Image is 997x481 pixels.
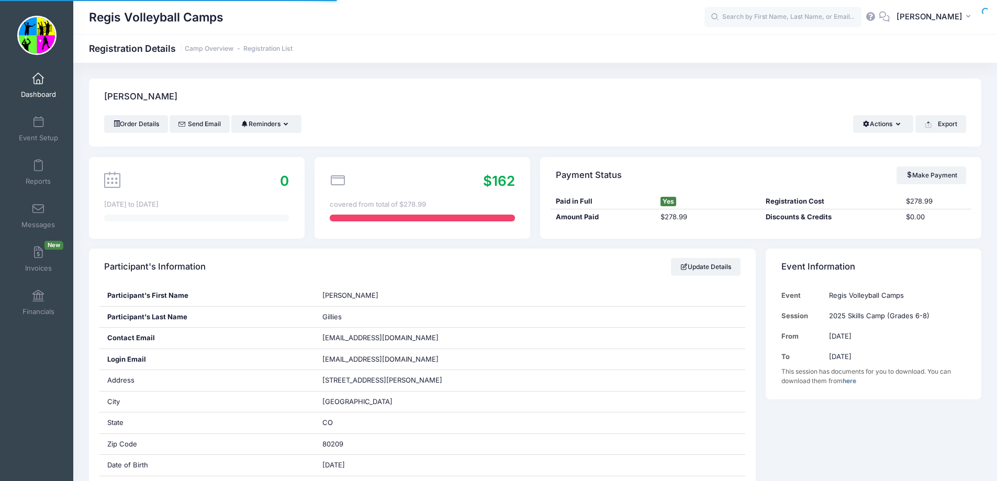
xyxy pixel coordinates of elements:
span: [PERSON_NAME] [322,291,378,299]
div: Date of Birth [99,455,315,476]
span: Reports [26,177,51,186]
td: [DATE] [824,326,966,346]
a: Messages [14,197,63,234]
img: Regis Volleyball Camps [17,16,57,55]
div: City [99,391,315,412]
div: Contact Email [99,328,315,349]
div: Participant's First Name [99,285,315,306]
button: Export [915,115,966,133]
span: 0 [280,173,289,189]
a: Order Details [104,115,168,133]
h4: [PERSON_NAME] [104,82,177,112]
a: here [843,377,856,385]
span: [GEOGRAPHIC_DATA] [322,397,393,406]
h4: Payment Status [556,160,622,190]
span: CO [322,418,333,427]
span: Messages [21,220,55,229]
td: [DATE] [824,346,966,367]
span: $162 [483,173,515,189]
td: Session [781,306,824,326]
td: Event [781,285,824,306]
div: Discounts & Credits [761,212,901,222]
div: Address [99,370,315,391]
span: Invoices [25,264,52,273]
td: From [781,326,824,346]
span: [EMAIL_ADDRESS][DOMAIN_NAME] [322,354,453,365]
div: Amount Paid [551,212,656,222]
a: Make Payment [897,166,966,184]
div: Zip Code [99,434,315,455]
h4: Event Information [781,252,855,282]
h1: Regis Volleyball Camps [89,5,223,29]
span: [STREET_ADDRESS][PERSON_NAME] [322,376,442,384]
h4: Participant's Information [104,252,206,282]
input: Search by First Name, Last Name, or Email... [704,7,861,28]
span: Financials [23,307,54,316]
span: [DATE] [322,461,345,469]
button: Actions [853,115,913,133]
span: Dashboard [21,90,56,99]
div: Paid in Full [551,196,656,207]
div: This session has documents for you to download. You can download them from [781,367,966,386]
div: $0.00 [901,212,971,222]
span: 80209 [322,440,343,448]
td: Regis Volleyball Camps [824,285,966,306]
button: Reminders [231,115,301,133]
a: Update Details [671,258,741,276]
div: State [99,412,315,433]
div: covered from total of $278.99 [330,199,514,210]
a: Send Email [170,115,230,133]
div: Registration Cost [761,196,901,207]
span: New [44,241,63,250]
span: Event Setup [19,133,58,142]
a: Financials [14,284,63,321]
a: Event Setup [14,110,63,147]
td: To [781,346,824,367]
a: Camp Overview [185,45,233,53]
a: InvoicesNew [14,241,63,277]
button: [PERSON_NAME] [890,5,981,29]
div: $278.99 [901,196,971,207]
td: 2025 Skills Camp (Grades 6-8) [824,306,966,326]
h1: Registration Details [89,43,293,54]
div: $278.99 [656,212,761,222]
a: Dashboard [14,67,63,104]
span: Yes [660,197,676,206]
a: Reports [14,154,63,191]
div: [DATE] to [DATE] [104,199,289,210]
div: Login Email [99,349,315,370]
a: Registration List [243,45,293,53]
span: [EMAIL_ADDRESS][DOMAIN_NAME] [322,333,439,342]
div: Participant's Last Name [99,307,315,328]
span: Gillies [322,312,342,321]
span: [PERSON_NAME] [897,11,962,23]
